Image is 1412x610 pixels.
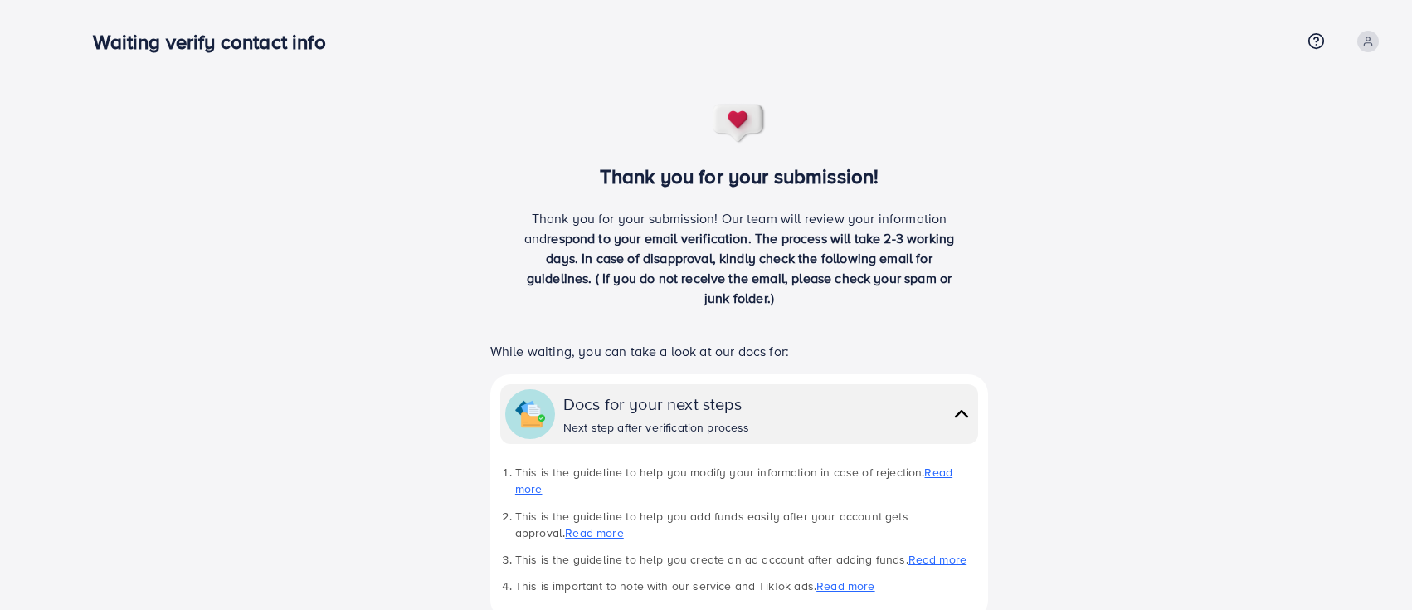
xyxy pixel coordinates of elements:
p: While waiting, you can take a look at our docs for: [490,341,988,361]
li: This is the guideline to help you add funds easily after your account gets approval. [515,508,978,542]
h3: Thank you for your submission! [463,164,1016,188]
div: Next step after verification process [563,419,750,436]
span: respond to your email verification. The process will take 2-3 working days. In case of disapprova... [527,229,955,307]
li: This is the guideline to help you modify your information in case of rejection. [515,464,978,498]
a: Read more [908,551,966,568]
img: collapse [950,402,973,426]
p: Thank you for your submission! Our team will review your information and [518,208,961,308]
h3: Waiting verify contact info [93,30,338,54]
img: success [712,103,767,144]
li: This is important to note with our service and TikTok ads. [515,578,978,594]
img: collapse [515,399,545,429]
a: Read more [515,464,952,497]
li: This is the guideline to help you create an ad account after adding funds. [515,551,978,568]
div: Docs for your next steps [563,392,750,416]
a: Read more [816,578,874,594]
a: Read more [565,525,623,541]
